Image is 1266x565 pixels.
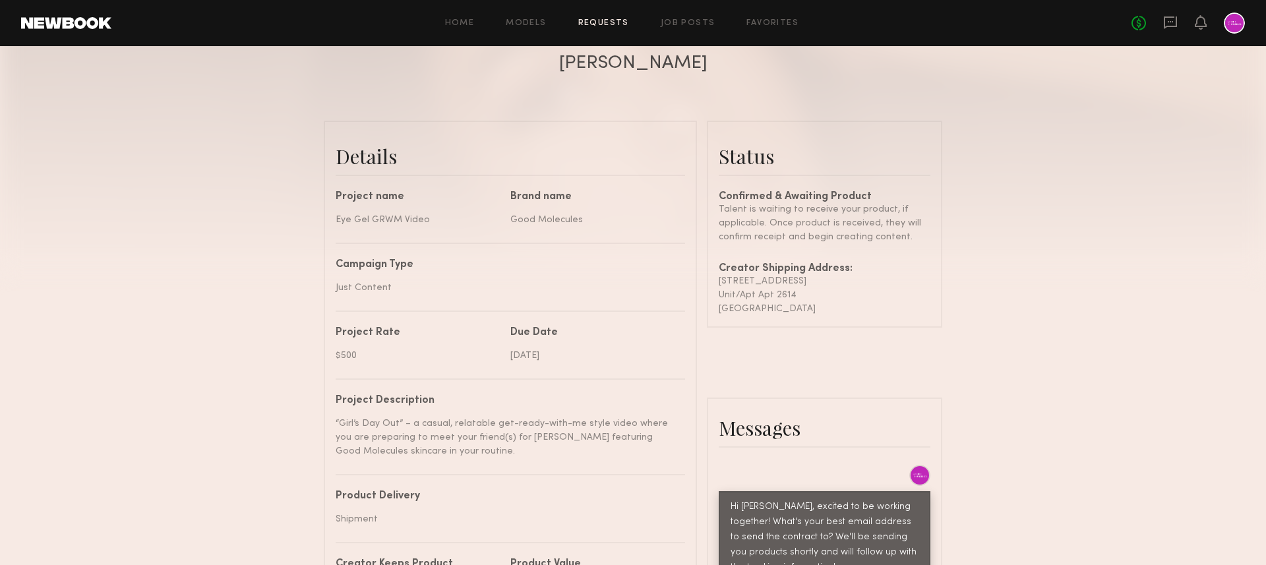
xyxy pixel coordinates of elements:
div: [GEOGRAPHIC_DATA] [719,302,930,316]
div: Project Description [336,396,675,406]
div: Product Delivery [336,491,675,502]
div: “Girl’s Day Out” – a casual, relatable get-ready-with-me style video where you are preparing to m... [336,417,675,458]
a: Favorites [746,19,799,28]
div: Eye Gel GRWM Video [336,213,500,227]
a: Requests [578,19,629,28]
a: Home [445,19,475,28]
div: Unit/Apt Apt 2614 [719,288,930,302]
a: Job Posts [661,19,715,28]
div: Confirmed & Awaiting Product [719,192,930,202]
div: Due Date [510,328,675,338]
div: [PERSON_NAME] [559,54,708,73]
div: Project name [336,192,500,202]
div: Brand name [510,192,675,202]
div: Creator Shipping Address: [719,264,930,274]
div: Talent is waiting to receive your product, if applicable. Once product is received, they will con... [719,202,930,244]
div: Good Molecules [510,213,675,227]
div: Details [336,143,685,169]
div: Project Rate [336,328,500,338]
div: Campaign Type [336,260,675,270]
div: Shipment [336,512,675,526]
a: Models [506,19,546,28]
div: Status [719,143,930,169]
div: Just Content [336,281,675,295]
div: $500 [336,349,500,363]
div: [STREET_ADDRESS] [719,274,930,288]
div: Messages [719,415,930,441]
div: [DATE] [510,349,675,363]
